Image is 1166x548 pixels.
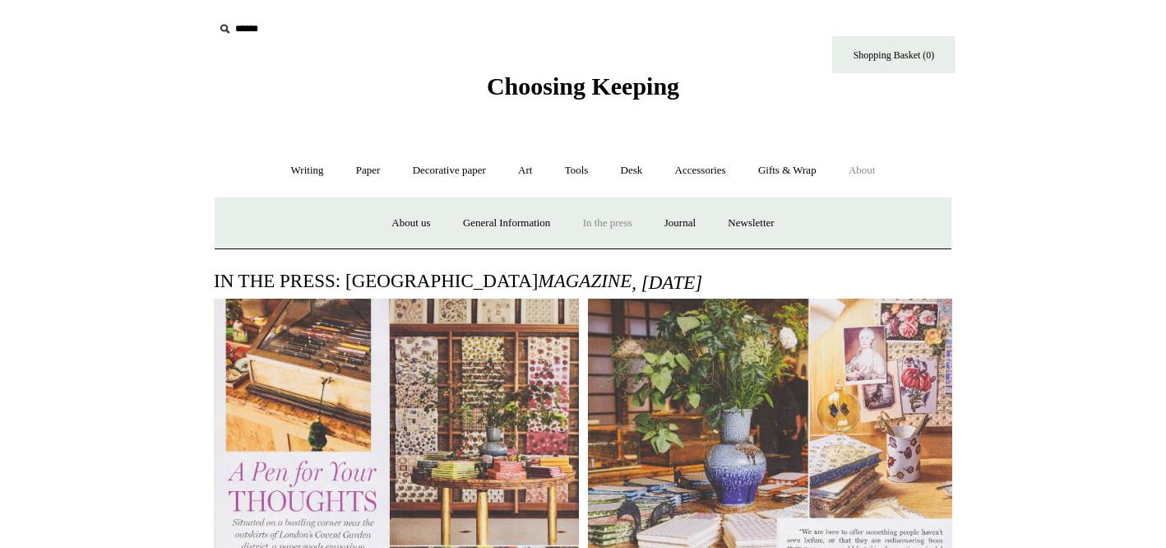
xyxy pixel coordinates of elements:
[448,202,565,245] a: General Information
[341,149,396,193] a: Paper
[568,202,647,245] a: In the press
[503,149,547,193] a: Art
[550,149,604,193] a: Tools
[660,149,741,193] a: Accessories
[713,202,789,245] a: Newsletter
[487,72,679,100] span: Choosing Keeping
[539,271,632,291] span: MAGAZINE
[276,149,339,193] a: Writing
[487,86,679,97] a: Choosing Keeping
[650,202,710,245] a: Journal
[632,272,702,293] i: , [DATE]
[834,149,891,193] a: About
[398,149,501,193] a: Decorative paper
[377,202,445,245] a: About us
[743,149,831,193] a: Gifts & Wrap
[214,271,706,291] span: IN THE PRESS: [GEOGRAPHIC_DATA]
[832,36,955,73] a: Shopping Basket (0)
[606,149,658,193] a: Desk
